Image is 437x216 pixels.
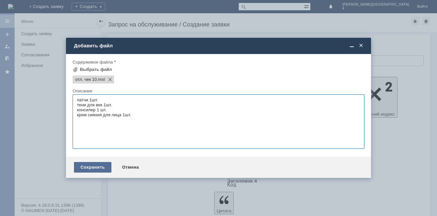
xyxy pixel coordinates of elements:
[80,67,112,72] div: Выбрать файл
[358,43,364,49] span: Закрыть
[73,89,363,93] div: Описание
[3,3,97,8] div: Прошу вас отложить отложенный чек!
[348,43,355,49] span: Свернуть (Ctrl + M)
[73,60,363,64] div: Содержимое файла
[75,77,97,82] span: отл. чек 10.mxl
[74,43,364,49] div: Добавить файл
[97,77,105,82] span: отл. чек 10.mxl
